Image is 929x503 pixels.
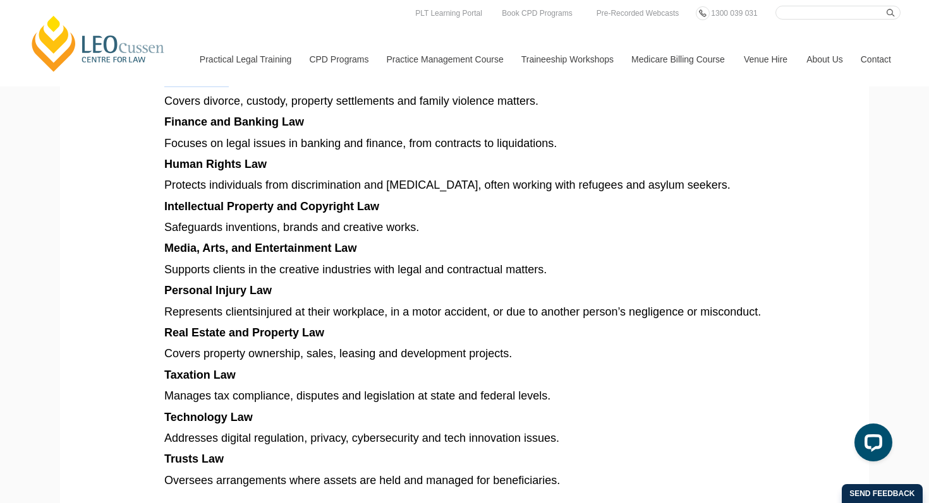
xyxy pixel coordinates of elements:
[622,32,734,86] a: Medicare Billing Course
[708,6,760,20] a: 1300 039 031
[164,347,512,360] span: Covers property ownership, sales, leasing and development projects.
[164,453,224,465] span: Trusts Law
[28,14,168,73] a: [PERSON_NAME] Centre for Law
[164,389,550,402] span: Manages tax compliance, disputes and legislation at state and federal levels.
[512,32,622,86] a: Traineeship Workshops
[164,221,419,234] span: Safeguards inventions, brands and creative works.
[499,6,575,20] a: Book CPD Programs
[258,305,761,318] span: injured at their workplace, in a motor accident, or due to another person’s negligence or miscond...
[164,284,272,297] span: Personal Injury Law
[711,9,757,18] span: 1300 039 031
[164,137,557,150] span: Focuses on legal issues in banking and finance, from contracts to liquidations.
[164,474,560,487] span: Oversees arrangements where assets are held and managed for beneficiaries.
[412,6,485,20] a: PLT Learning Portal
[164,263,547,276] span: Supports clients in the creative industries with legal and contractual matters.
[164,179,731,191] span: Protects individuals from discrimination and [MEDICAL_DATA], often working with refugees and asyl...
[797,32,851,86] a: About Us
[164,326,324,339] span: Real Estate and Property Law
[164,411,253,423] strong: Technology Law
[734,32,797,86] a: Venue Hire
[164,432,559,444] span: Addresses digital regulation, privacy, cybersecurity and tech innovation issues.
[300,32,377,86] a: CPD Programs
[851,32,901,86] a: Contact
[190,32,300,86] a: Practical Legal Training
[377,32,512,86] a: Practice Management Course
[844,418,897,471] iframe: LiveChat chat widget
[164,242,356,254] span: Media, Arts, and Entertainment Law
[164,369,236,381] span: Taxation Law
[164,115,304,128] span: Finance and Banking Law
[164,200,379,213] span: Intellectual Property and Copyright Law
[164,158,267,170] span: Human Rights Law
[593,6,683,20] a: Pre-Recorded Webcasts
[164,305,258,318] span: Represents clients
[164,95,538,107] span: Covers divorce, custody, property settlements and family violence matters.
